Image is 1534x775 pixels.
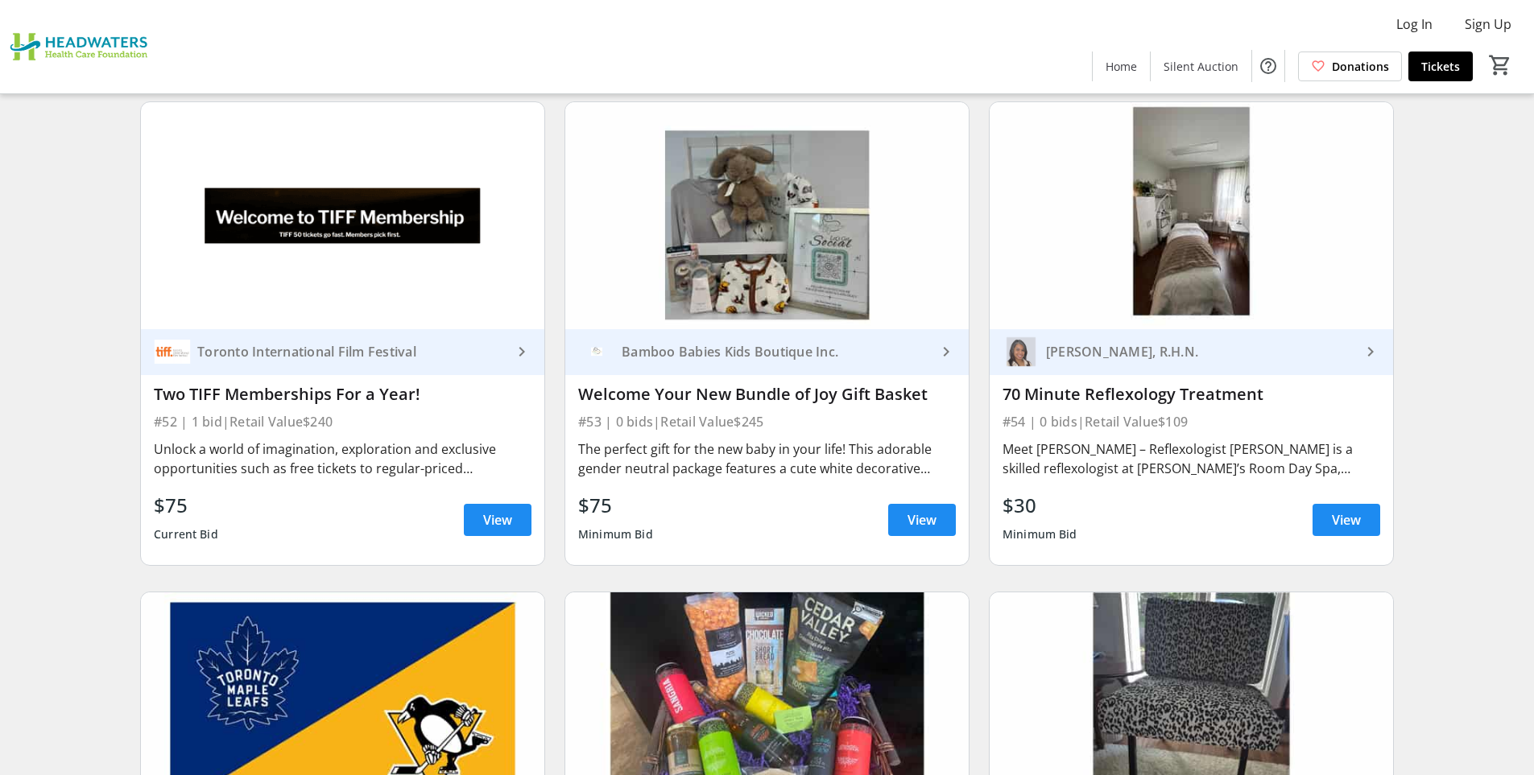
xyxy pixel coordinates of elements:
span: View [1332,510,1361,530]
mat-icon: keyboard_arrow_right [512,342,531,361]
div: Toronto International Film Festival [191,344,512,360]
img: Toronto International Film Festival [154,333,191,370]
img: Two TIFF Memberships For a Year! [141,102,544,329]
div: $75 [154,491,218,520]
span: Home [1106,58,1137,75]
span: Tickets [1421,58,1460,75]
a: Toronto International Film FestivalToronto International Film Festival [141,329,544,375]
div: Meet [PERSON_NAME] – Reflexologist [PERSON_NAME] is a skilled reflexologist at [PERSON_NAME]’s Ro... [1003,439,1380,478]
span: View [908,510,937,530]
mat-icon: keyboard_arrow_right [1361,342,1380,361]
div: The perfect gift for the new baby in your life! This adorable gender neutral package features a c... [578,439,956,478]
a: View [888,504,956,536]
span: View [483,510,512,530]
button: Cart [1486,51,1515,80]
a: Home [1093,52,1150,81]
a: Bamboo Babies Kids Boutique Inc.Bamboo Babies Kids Boutique Inc. [565,329,969,375]
img: Headwaters Health Care Foundation's Logo [10,6,153,87]
span: Log In [1396,14,1433,34]
div: #53 | 0 bids | Retail Value $245 [578,410,956,433]
img: 70 Minute Reflexology Treatment [990,102,1393,329]
div: Minimum Bid [1003,520,1077,549]
div: Bamboo Babies Kids Boutique Inc. [615,344,937,360]
div: $30 [1003,491,1077,520]
div: $75 [578,491,653,520]
div: [PERSON_NAME], R.H.N. [1040,344,1361,360]
span: Sign Up [1465,14,1511,34]
div: 70 Minute Reflexology Treatment [1003,385,1380,404]
mat-icon: keyboard_arrow_right [937,342,956,361]
div: Welcome Your New Bundle of Joy Gift Basket [578,385,956,404]
div: Current Bid [154,520,218,549]
img: Bamboo Babies Kids Boutique Inc. [578,333,615,370]
div: Unlock a world of imagination, exploration and exclusive opportunities such as free tickets to re... [154,439,531,478]
a: View [464,504,531,536]
a: Donations [1298,52,1402,81]
a: View [1313,504,1380,536]
a: Silent Auction [1151,52,1251,81]
button: Sign Up [1452,11,1524,37]
img: Linda Ramprasad, R.H.N. [1003,333,1040,370]
span: Silent Auction [1164,58,1238,75]
span: Donations [1332,58,1389,75]
button: Log In [1383,11,1445,37]
div: Two TIFF Memberships For a Year! [154,385,531,404]
button: Help [1252,50,1284,82]
div: #54 | 0 bids | Retail Value $109 [1003,410,1380,433]
img: Welcome Your New Bundle of Joy Gift Basket [565,102,969,329]
div: #52 | 1 bid | Retail Value $240 [154,410,531,433]
a: Linda Ramprasad, R.H.N. [PERSON_NAME], R.H.N. [990,329,1393,375]
div: Minimum Bid [578,520,653,549]
a: Tickets [1408,52,1473,81]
